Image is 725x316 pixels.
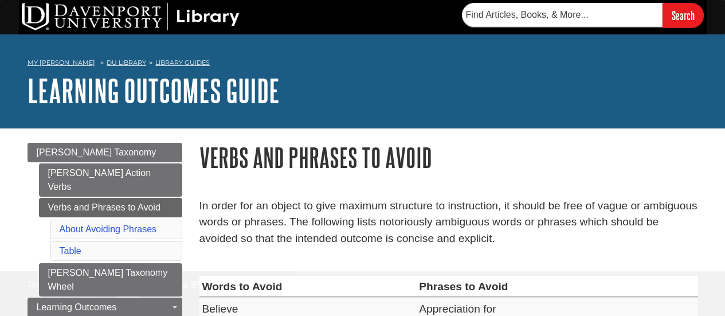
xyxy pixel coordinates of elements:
a: Verbs and Phrases to Avoid [39,198,182,217]
a: Table [60,246,81,256]
th: Words to Avoid [199,276,417,298]
a: [PERSON_NAME] Taxonomy [28,143,182,162]
a: About Avoiding Phrases [60,224,157,234]
th: Phrases to Avoid [416,276,697,298]
a: [PERSON_NAME] Taxonomy Wheel [39,263,182,297]
nav: breadcrumb [28,55,698,73]
img: DU Library [22,3,240,30]
input: Find Articles, Books, & More... [462,3,663,27]
input: Search [663,3,704,28]
p: In order for an object to give maximum structure to instruction, it should be free of vague or am... [199,198,698,247]
a: DU Library [107,58,146,67]
a: Learning Outcomes Guide [28,73,280,108]
a: My [PERSON_NAME] [28,58,95,68]
a: Library Guides [155,58,210,67]
h1: Verbs and Phrases to Avoid [199,143,698,172]
a: [PERSON_NAME] Action Verbs [39,163,182,197]
form: Searches DU Library's articles, books, and more [462,3,704,28]
span: [PERSON_NAME] Taxonomy [37,147,156,157]
span: Learning Outcomes [37,302,117,312]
